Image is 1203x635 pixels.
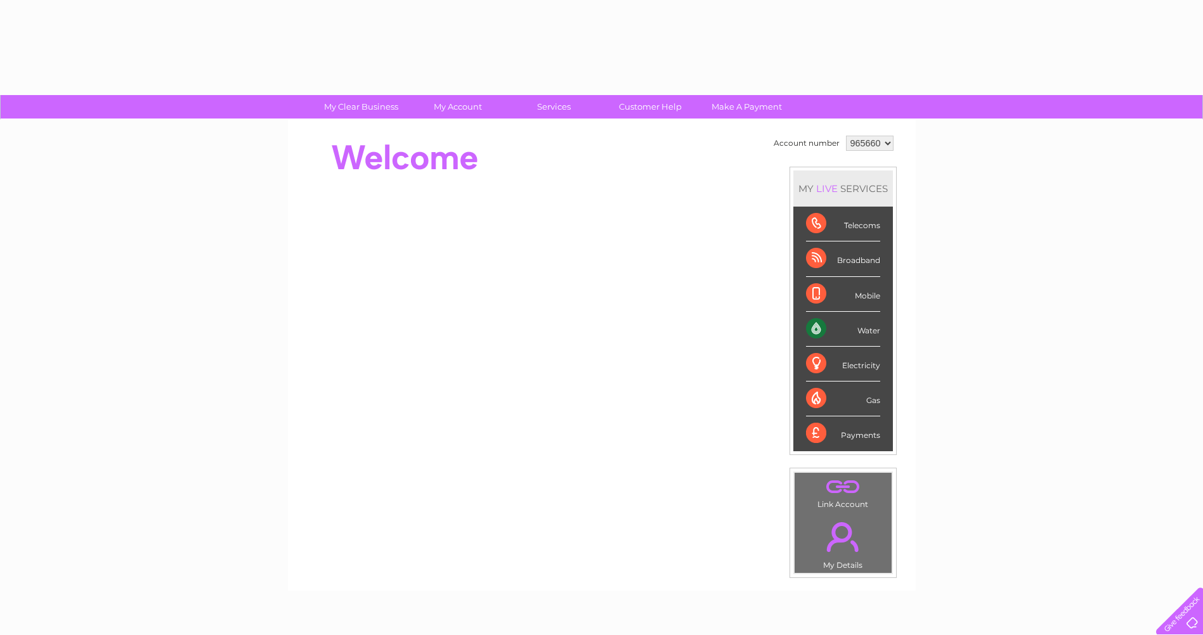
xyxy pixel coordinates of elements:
div: Gas [806,382,880,416]
div: LIVE [814,183,840,195]
div: Payments [806,416,880,451]
a: Services [502,95,606,119]
a: My Account [405,95,510,119]
div: Electricity [806,347,880,382]
td: Link Account [794,472,892,512]
a: Customer Help [598,95,703,119]
div: Mobile [806,277,880,312]
td: Account number [771,132,843,154]
div: Water [806,312,880,347]
a: . [798,476,888,498]
a: My Clear Business [309,95,413,119]
div: MY SERVICES [793,170,893,207]
div: Broadband [806,241,880,276]
a: Make A Payment [694,95,799,119]
a: . [798,515,888,559]
div: Telecoms [806,207,880,241]
td: My Details [794,511,892,574]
